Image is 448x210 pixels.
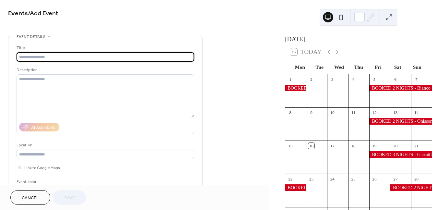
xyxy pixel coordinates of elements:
div: Description [17,67,193,73]
div: 20 [393,143,398,149]
div: Sat [388,60,407,74]
div: Wed [329,60,349,74]
div: BOOKED 3 NIGHTS:- Garrattley (Early in / late out) [285,85,306,91]
div: 16 [308,143,314,149]
div: 1 [287,76,293,82]
div: 12 [371,110,377,116]
span: Cancel [22,195,39,202]
div: 9 [308,110,314,116]
div: Fri [368,60,388,74]
div: 10 [329,110,335,116]
span: Link to Google Maps [24,165,60,171]
div: 27 [393,176,398,182]
div: 26 [371,176,377,182]
div: 7 [413,76,419,82]
span: / Add Event [28,7,58,20]
div: Event color [17,179,65,185]
a: Events [8,7,28,20]
div: 4 [350,76,356,82]
div: Thu [349,60,368,74]
div: 5 [371,76,377,82]
div: Mon [290,60,310,74]
div: BOOKED 3 NIGHTS:- Garrattley (Early in / late out) [285,184,306,191]
div: Sun [407,60,427,74]
div: Location [17,142,193,149]
div: 21 [413,143,419,149]
div: 8 [287,110,293,116]
div: 25 [350,176,356,182]
button: Cancel [10,190,50,205]
span: Event details [17,33,45,40]
div: 18 [350,143,356,149]
div: 23 [308,176,314,182]
div: 17 [329,143,335,149]
div: 13 [393,110,398,116]
div: BOOKED 2 NIGHTS:- Bianco [369,85,432,91]
div: 2 [308,76,314,82]
div: Title [17,44,193,51]
div: 22 [287,176,293,182]
div: 28 [413,176,419,182]
div: 15 [287,143,293,149]
div: BOOKED 3 NIGHTS:- Garrattley (Early in / late out) [369,151,432,158]
div: BOOKED 2 NIGHTS:- Ohlsson [369,118,432,124]
div: BOOKED 2 NIGHTS:- Dellafortuna (Early in) [390,184,432,191]
div: 3 [329,76,335,82]
div: 6 [393,76,398,82]
div: Tue [310,60,329,74]
div: 14 [413,110,419,116]
div: [DATE] [285,35,432,44]
div: 19 [371,143,377,149]
div: 24 [329,176,335,182]
div: 11 [350,110,356,116]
